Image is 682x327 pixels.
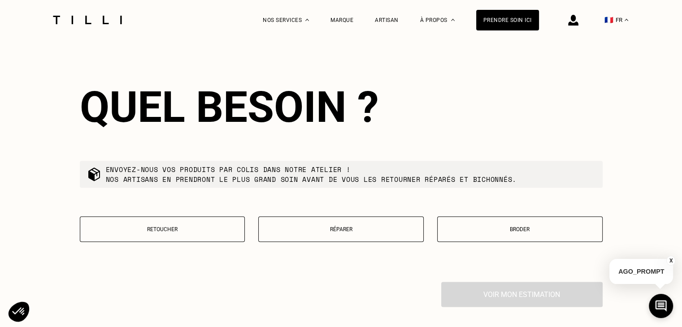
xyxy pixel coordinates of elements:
[375,17,399,23] a: Artisan
[263,226,419,232] p: Réparer
[87,167,101,181] img: commande colis
[625,19,628,21] img: menu déroulant
[106,164,517,184] p: Envoyez-nous vos produits par colis dans notre atelier ! Nos artisans en prendront le plus grand ...
[476,10,539,30] a: Prendre soin ici
[80,216,245,242] button: Retoucher
[305,19,309,21] img: Menu déroulant
[80,82,603,132] div: Quel besoin ?
[666,256,675,266] button: X
[258,216,424,242] button: Réparer
[85,226,240,232] p: Retoucher
[442,226,598,232] p: Broder
[50,16,125,24] img: Logo du service de couturière Tilli
[604,16,613,24] span: 🇫🇷
[451,19,455,21] img: Menu déroulant à propos
[568,15,578,26] img: icône connexion
[437,216,603,242] button: Broder
[330,17,353,23] a: Marque
[609,259,673,284] p: AGO_PROMPT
